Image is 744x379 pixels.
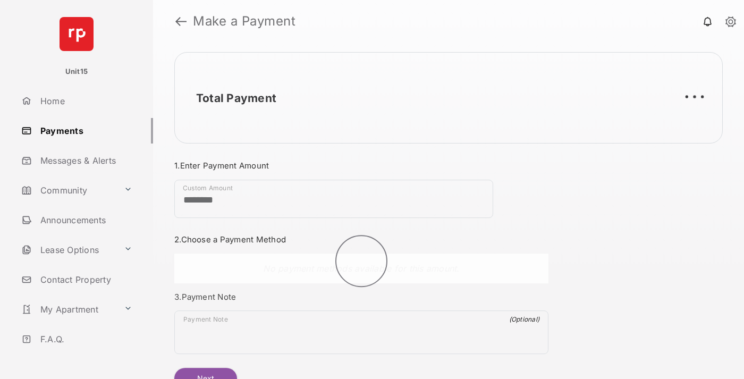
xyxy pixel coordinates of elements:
a: Home [17,88,153,114]
h3: 3. Payment Note [174,292,548,302]
a: Announcements [17,207,153,233]
h2: Total Payment [196,91,276,105]
a: Community [17,178,120,203]
h3: 1. Enter Payment Amount [174,161,548,171]
h3: 2. Choose a Payment Method [174,234,548,245]
a: Messages & Alerts [17,148,153,173]
p: Unit15 [65,66,88,77]
a: My Apartment [17,297,120,322]
img: svg+xml;base64,PHN2ZyB4bWxucz0iaHR0cDovL3d3dy53My5vcmcvMjAwMC9zdmciIHdpZHRoPSI2NCIgaGVpZ2h0PSI2NC... [60,17,94,51]
a: Payments [17,118,153,144]
strong: Make a Payment [193,15,295,28]
a: F.A.Q. [17,326,153,352]
a: Lease Options [17,237,120,263]
a: Contact Property [17,267,153,292]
